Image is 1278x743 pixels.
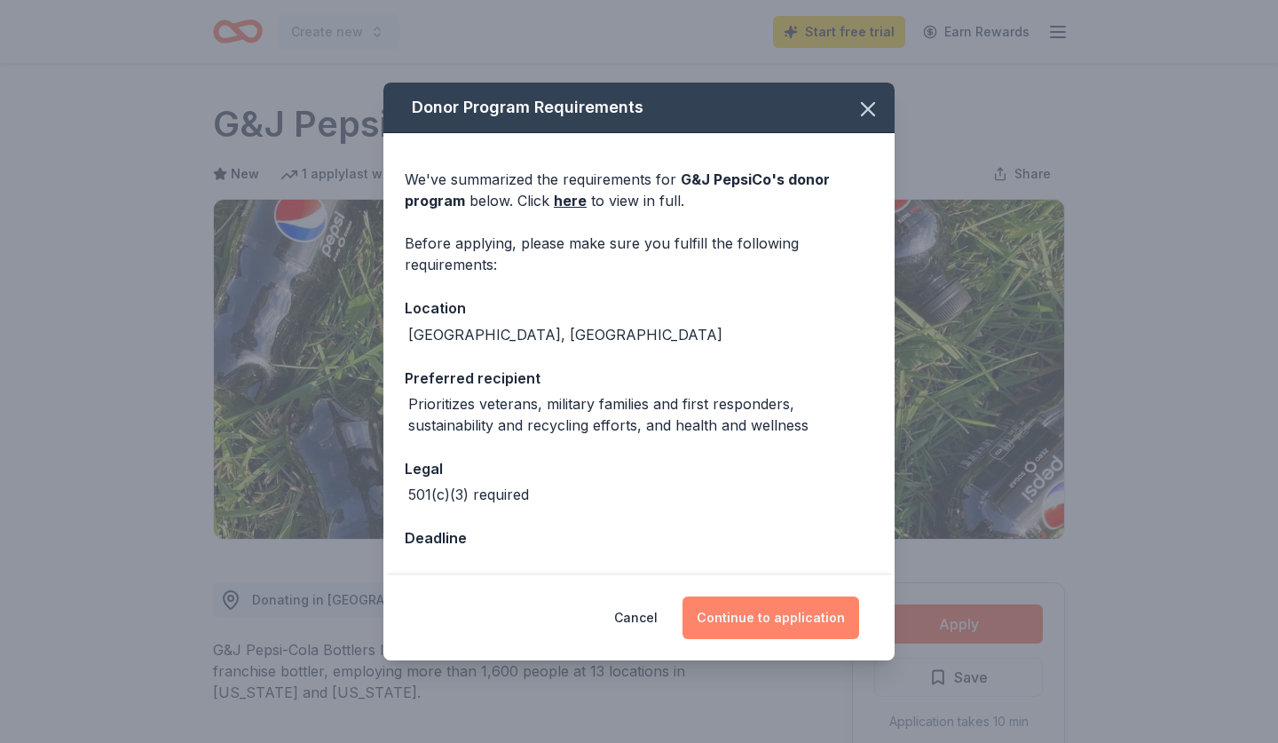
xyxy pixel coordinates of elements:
div: [GEOGRAPHIC_DATA], [GEOGRAPHIC_DATA] [408,324,722,345]
div: Deadline [405,526,873,549]
div: Before applying, please make sure you fulfill the following requirements: [405,233,873,275]
div: We've summarized the requirements for below. Click to view in full. [405,169,873,211]
div: 501(c)(3) required [408,484,529,505]
button: Continue to application [682,597,859,639]
button: Cancel [614,597,658,639]
div: Donor Program Requirements [383,83,895,133]
div: Prioritizes veterans, military families and first responders, sustainability and recycling effort... [408,393,873,436]
div: Location [405,296,873,320]
div: Preferred recipient [405,367,873,390]
div: Legal [405,457,873,480]
a: here [554,190,587,211]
